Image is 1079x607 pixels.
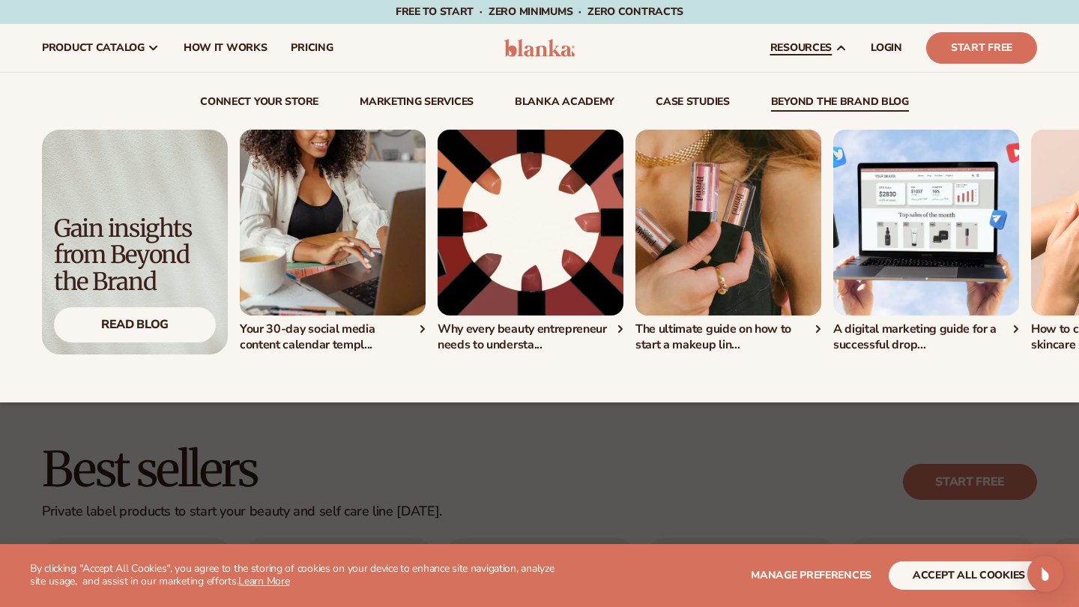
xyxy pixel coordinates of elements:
div: A digital marketing guide for a successful drop... [833,321,1019,353]
div: Gain insights from Beyond the Brand [54,216,216,295]
div: Your 30-day social media content calendar templ... [240,321,426,353]
div: 4 / 5 [833,130,1019,353]
div: 2 / 5 [438,130,623,353]
span: How It Works [184,42,268,54]
div: The ultimate guide on how to start a makeup lin... [635,321,821,353]
a: Marketing services [360,97,474,112]
a: Learn More [238,574,289,588]
span: LOGIN [871,42,902,54]
span: Free to start · ZERO minimums · ZERO contracts [396,4,683,19]
div: Open Intercom Messenger [1027,556,1063,592]
span: resources [770,42,832,54]
a: Lipstick packaging. Why every beauty entrepreneur needs to understa... [438,130,623,353]
a: Light background with shadow. Gain insights from Beyond the Brand Read Blog [42,130,228,354]
img: logo [504,39,575,57]
img: Lipstick packaging. [438,130,623,315]
span: pricing [291,42,333,54]
button: Manage preferences [751,561,871,590]
img: Shopify Image 4 [833,130,1019,315]
a: Shopify Image 2 Your 30-day social media content calendar templ... [240,130,426,353]
img: Light background with shadow. [42,130,228,354]
img: Shopify Image 2 [240,130,426,315]
div: Why every beauty entrepreneur needs to understa... [438,321,623,353]
a: resources [758,24,859,72]
p: By clicking "Accept All Cookies", you agree to the storing of cookies on your device to enhance s... [30,563,563,588]
span: product catalog [42,42,145,54]
a: Blanka Academy [515,97,614,112]
a: How It Works [172,24,279,72]
a: Shopify Image 4 A digital marketing guide for a successful drop... [833,130,1019,353]
div: 1 / 5 [240,130,426,353]
div: 3 / 5 [635,130,821,353]
a: Shopify Image 3 The ultimate guide on how to start a makeup lin... [635,130,821,353]
button: accept all cookies [889,561,1049,590]
div: Read Blog [54,307,216,342]
a: case studies [656,97,730,112]
a: Start Free [926,32,1037,64]
span: Manage preferences [751,568,871,582]
a: beyond the brand blog [771,97,909,112]
a: pricing [279,24,345,72]
a: product catalog [30,24,172,72]
a: connect your store [200,97,318,112]
img: Shopify Image 3 [635,130,821,315]
a: LOGIN [859,24,914,72]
